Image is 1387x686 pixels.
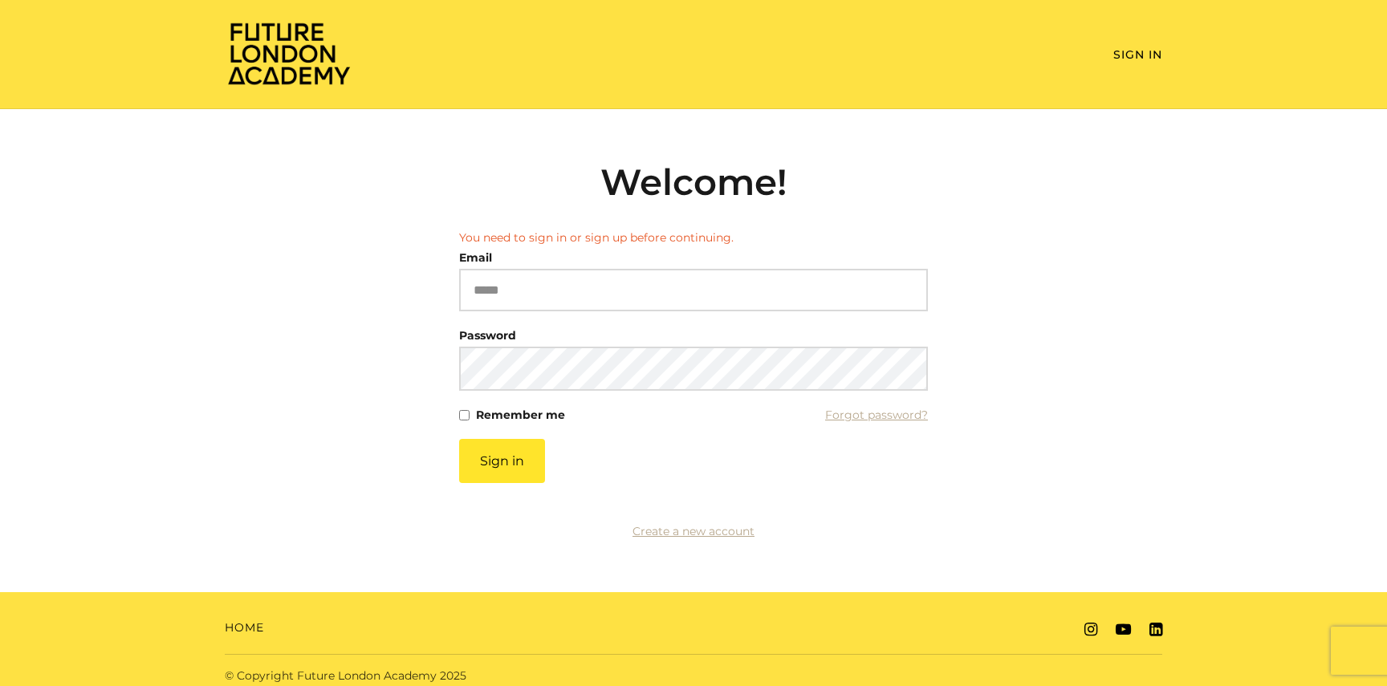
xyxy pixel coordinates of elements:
[212,668,693,684] div: © Copyright Future London Academy 2025
[459,324,516,347] label: Password
[632,524,755,538] a: Create a new account
[225,21,353,86] img: Home Page
[459,160,928,204] h2: Welcome!
[225,619,264,636] a: Home
[476,404,565,426] label: Remember me
[459,246,492,269] label: Email
[1113,47,1162,62] a: Sign In
[459,229,928,246] li: You need to sign in or sign up before continuing.
[459,439,545,483] button: Sign in
[825,404,928,426] a: Forgot password?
